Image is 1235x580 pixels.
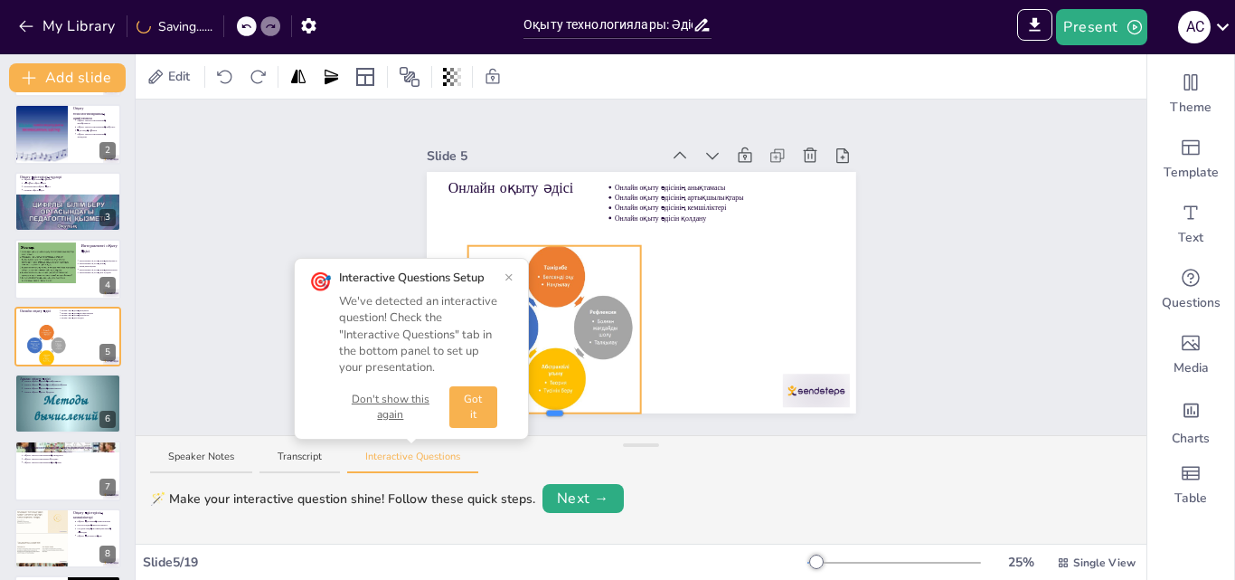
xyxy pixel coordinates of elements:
span: Онлайн оқыту әдісінің кемшіліктері [61,314,90,316]
div: Saving...... [137,17,212,36]
div: 5 [99,344,116,361]
span: Position [399,66,420,88]
span: Дәстүрлі оқыту әдісі [24,182,46,185]
div: We've detected an interactive question! Check the "Interactive Questions" tab in the bottom panel... [339,293,497,376]
div: 3 [14,172,121,232]
button: Next → [542,484,624,513]
span: Онлайн оқыту әдісінің анықтамасы [61,309,89,311]
p: Оқыту технологияларының анықтамасы [73,106,116,121]
span: Онлайн оқыту әдісінің анықтамасы [615,184,725,192]
p: Оқыту технологияларының маңызы [24,461,116,464]
p: Аралас оқыту әдісінің артықшылықтары [24,383,116,386]
p: Интерактивті оқыту әдісінің анықтамасы [80,260,118,262]
p: Оқыту технологияларының артықшылықтары [20,445,116,451]
p: Оқыту технологияларының артықшылықтары [24,451,116,454]
p: Интерактивті оқыту әдісінің кемшіліктері [80,269,118,271]
button: Transcript [259,450,340,474]
p: Студенттердің мотивациясының төмендігі [77,527,116,533]
div: 3 [99,209,116,226]
p: Интерактивті оқыту әдісі [81,242,118,254]
div: Add ready made slides [1147,127,1234,192]
p: Интерактивті оқыту әдісін қолдану [80,271,118,274]
button: А С [1178,9,1211,45]
button: Add slide [9,63,126,92]
span: Single View [1073,555,1136,571]
span: Media [1174,359,1209,377]
span: Онлайн оқыту әдісі [448,178,572,198]
div: Add charts and graphs [1147,387,1234,452]
div: 8 [99,546,116,563]
span: Export to PowerPoint [1017,9,1052,45]
p: Оқыту технологияларының мақсаты [77,125,116,128]
p: Оқыту әдістерінің кемшіліктері [73,510,116,520]
span: Онлайн оқыту әдісінің артықшылықтары [615,194,744,202]
span: Онлайн оқыту әдісінің артықшылықтары [61,311,93,313]
span: Оқыту әдістерінің түрлері [24,178,52,181]
span: Онлайн оқыту әдісі [20,308,51,312]
button: Don't show this again [339,392,442,423]
span: Theme [1170,99,1211,117]
span: Edit [165,67,193,86]
div: 4 [14,239,121,299]
button: My Library [14,12,123,41]
button: × [504,270,514,284]
div: 8 [14,509,121,568]
p: Ресурстардың жетіспеушілігі [77,523,116,527]
span: Questions [1162,294,1221,312]
span: Text [1178,229,1203,247]
p: Оқыту технологияларын қолдану [24,458,116,461]
p: Оқыту әдістерінің түрлері [20,175,116,180]
div: Layout [351,62,380,91]
div: 🪄 Make your interactive question shine! Follow these quick steps. [150,490,535,509]
input: Insert title [523,12,693,38]
div: Add images, graphics, shapes or video [1147,322,1234,387]
span: Table [1174,490,1207,508]
span: Charts [1172,430,1210,448]
p: Аралас оқыту әдісінің кемшіліктері [24,386,116,390]
div: Slide 5 [427,147,661,166]
p: Оқыту технологияларының тиімділігі [24,454,116,458]
div: Get real-time input from your audience [1147,257,1234,322]
p: Интерактивті оқыту әдісінің артықшылықтары [80,262,118,268]
div: 7 [14,441,121,500]
button: Speaker Notes [150,450,252,474]
span: Интерактивті оқыту әдісі [24,185,50,187]
p: Аралас оқыту әдісі [20,376,116,382]
div: Add a table [1147,452,1234,518]
span: Онлайн оқыту әдісін қолдану [615,214,706,223]
p: Аралас оқыту әдісін қолдану [24,390,116,394]
button: Got it [449,386,497,428]
p: Оқыту технологияларының анықтамасы [77,118,116,124]
div: 7 [99,479,116,496]
div: 5 [14,307,121,366]
span: Template [1164,164,1219,182]
div: 25 % [999,553,1042,572]
div: 6 [99,411,116,428]
div: Add text boxes [1147,192,1234,257]
div: Slide 5 / 19 [143,553,807,572]
button: Interactive Questions [347,450,478,474]
div: 2 [14,104,121,164]
p: Оқыту технологияларының тиімділігі [77,132,116,138]
div: 4 [99,277,116,294]
div: Change the overall theme [1147,62,1234,127]
p: Әдістердің түрлері [77,128,116,132]
span: Онлайн оқыту әдісі [24,188,44,191]
p: Оқыту әдістерінің кемшіліктері [77,519,116,523]
span: Онлайн оқыту әдісін қолдану [61,317,84,319]
div: 2 [99,142,116,159]
p: Аралас оқыту әдісінің анықтамасы [24,380,116,384]
button: Present [1056,9,1146,45]
div: 6 [14,374,121,433]
div: 🎯 [309,270,332,295]
div: А С [1178,11,1211,43]
div: Interactive Questions Setup [339,270,497,286]
p: Оқыту әдістерін таңдау [77,534,116,537]
span: Онлайн оқыту әдісінің кемшіліктері [615,204,726,212]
